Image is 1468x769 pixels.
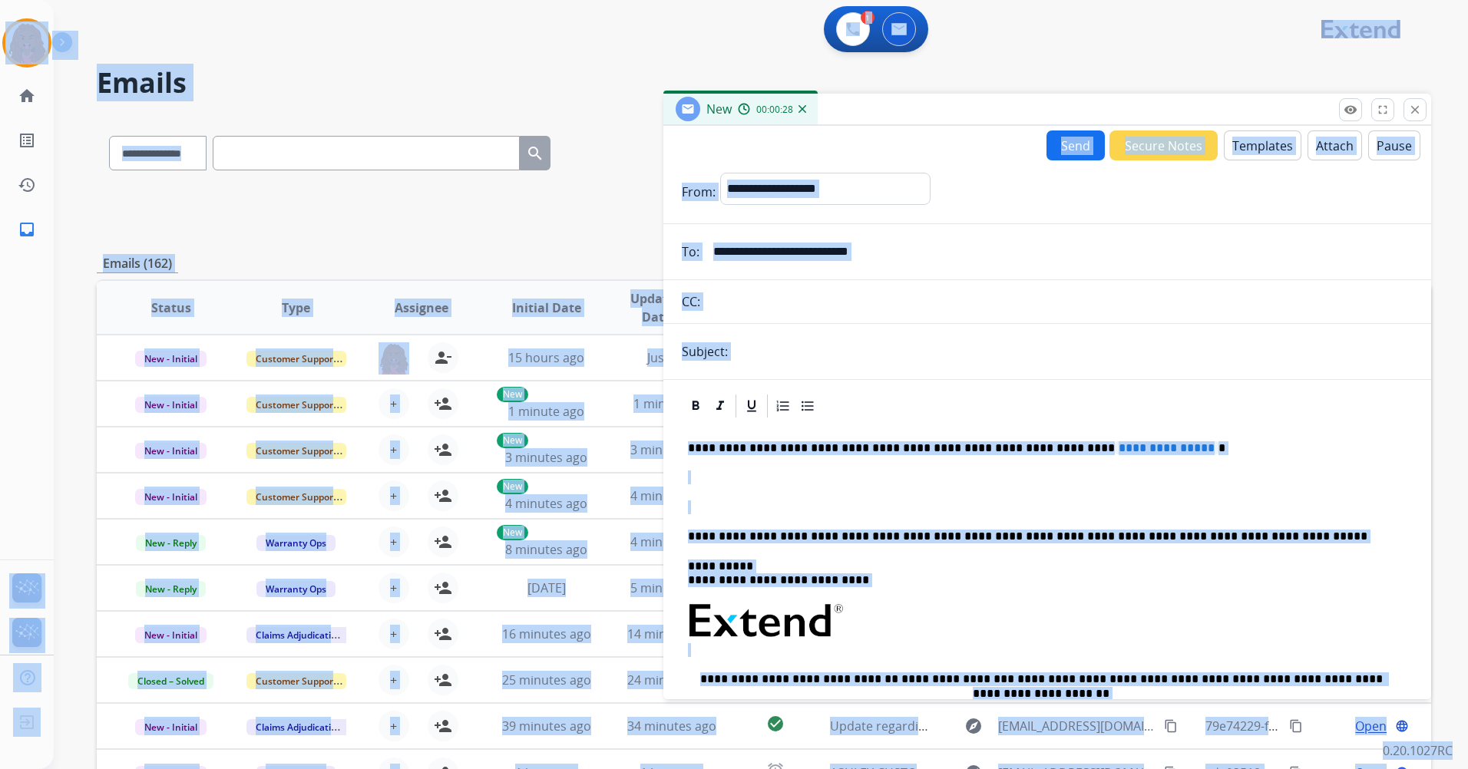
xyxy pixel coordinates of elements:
[505,495,587,512] span: 4 minutes ago
[390,671,397,689] span: +
[5,21,48,64] img: avatar
[246,673,346,689] span: Customer Support
[861,11,875,25] div: 1
[630,533,713,550] span: 4 minutes ago
[630,487,713,504] span: 4 minutes ago
[135,627,207,643] span: New - Initial
[1109,130,1218,160] button: Secure Notes
[390,717,397,735] span: +
[630,441,713,458] span: 3 minutes ago
[1289,719,1303,733] mat-icon: content_copy
[647,349,696,366] span: Just now
[434,487,452,505] mat-icon: person_add
[512,299,581,317] span: Initial Date
[434,579,452,597] mat-icon: person_add
[135,719,207,735] span: New - Initial
[1046,130,1105,160] button: Send
[1164,719,1178,733] mat-icon: content_copy
[390,394,397,413] span: +
[282,299,310,317] span: Type
[502,718,591,734] span: 39 minutes ago
[135,489,207,505] span: New - Initial
[434,625,452,643] mat-icon: person_add
[379,665,409,695] button: +
[151,299,191,317] span: Status
[434,671,452,689] mat-icon: person_add
[1205,718,1436,734] span: 79e74229-fbdd-4a7f-af9a-9cad3b6d368c
[622,289,691,326] span: Updated Date
[998,717,1156,735] span: [EMAIL_ADDRESS][DOMAIN_NAME]
[627,672,716,688] span: 24 minutes ago
[379,619,409,649] button: +
[1395,719,1409,733] mat-icon: language
[18,220,36,239] mat-icon: inbox
[246,489,346,505] span: Customer Support
[390,533,397,551] span: +
[135,397,207,413] span: New - Initial
[627,625,716,642] span: 14 minutes ago
[246,397,346,413] span: Customer Support
[1376,103,1390,117] mat-icon: fullscreen
[709,394,732,418] div: Italic
[1344,103,1357,117] mat-icon: remove_red_eye
[502,625,591,642] span: 16 minutes ago
[379,342,409,375] img: agent-avatar
[18,87,36,105] mat-icon: home
[246,627,352,643] span: Claims Adjudication
[390,487,397,505] span: +
[379,573,409,603] button: +
[135,351,207,367] span: New - Initial
[246,719,352,735] span: Claims Adjudication
[434,441,452,459] mat-icon: person_add
[379,388,409,419] button: +
[390,579,397,597] span: +
[627,718,716,734] span: 34 minutes ago
[505,541,587,558] span: 8 minutes ago
[1368,130,1420,160] button: Pause
[434,348,452,367] mat-icon: person_remove
[390,441,397,459] span: +
[136,581,206,597] span: New - Reply
[256,535,336,551] span: Warranty Ops
[706,101,732,117] span: New
[18,176,36,194] mat-icon: history
[527,579,566,596] span: [DATE]
[497,479,528,494] p: New
[136,535,206,551] span: New - Reply
[497,525,528,540] p: New
[682,292,700,311] p: CC:
[756,104,793,116] span: 00:00:28
[256,581,336,597] span: Warranty Ops
[1355,717,1387,735] span: Open
[1383,741,1453,760] p: 0.20.1027RC
[379,480,409,511] button: +
[526,144,544,163] mat-icon: search
[379,434,409,465] button: +
[18,131,36,150] mat-icon: list_alt
[740,394,763,418] div: Underline
[1408,103,1422,117] mat-icon: close
[682,183,716,201] p: From:
[128,673,213,689] span: Closed – Solved
[684,394,707,418] div: Bold
[97,68,1431,98] h2: Emails
[682,342,728,361] p: Subject:
[633,395,709,412] span: 1 minute ago
[379,711,409,741] button: +
[497,433,528,448] p: New
[630,579,713,596] span: 5 minutes ago
[135,443,207,459] span: New - Initial
[505,449,587,466] span: 3 minutes ago
[796,394,819,418] div: Bullet List
[502,672,591,688] span: 25 minutes ago
[246,351,346,367] span: Customer Support
[508,349,584,366] span: 15 hours ago
[434,394,452,413] mat-icon: person_add
[772,394,795,418] div: Ordered List
[434,533,452,551] mat-icon: person_add
[766,715,785,733] mat-icon: check_circle
[1224,130,1301,160] button: Templates
[1308,130,1362,160] button: Attach
[246,443,346,459] span: Customer Support
[434,717,452,735] mat-icon: person_add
